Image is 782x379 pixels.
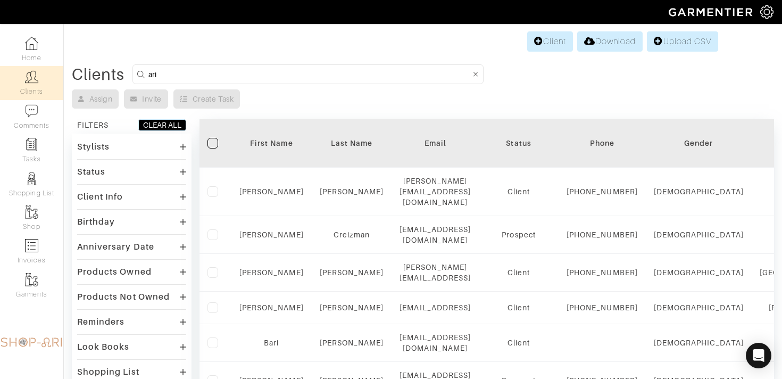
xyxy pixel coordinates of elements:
[663,3,760,21] img: garmentier-logo-header-white-b43fb05a5012e4ada735d5af1a66efaba907eab6374d6393d1fbf88cb4ef424d.png
[239,138,304,149] div: First Name
[479,119,559,168] th: Toggle SortBy
[77,317,124,327] div: Reminders
[239,268,304,277] a: [PERSON_NAME]
[77,217,115,227] div: Birthday
[25,239,38,252] img: orders-icon-0abe47150d42831381b5fb84f609e132dff9fe21cb692f30cb5eec754e2cba89.png
[654,229,744,240] div: [DEMOGRAPHIC_DATA]
[654,337,744,348] div: [DEMOGRAPHIC_DATA]
[400,332,471,353] div: [EMAIL_ADDRESS][DOMAIN_NAME]
[646,119,752,168] th: Toggle SortBy
[654,302,744,313] div: [DEMOGRAPHIC_DATA]
[77,242,154,252] div: Anniversary Date
[264,339,279,347] a: Bari
[577,31,643,52] a: Download
[654,138,744,149] div: Gender
[25,37,38,50] img: dashboard-icon-dbcd8f5a0b271acd01030246c82b418ddd0df26cd7fceb0bd07c9910d44c42f6.png
[239,230,304,239] a: [PERSON_NAME]
[77,367,139,377] div: Shopping List
[647,31,718,52] a: Upload CSV
[138,119,186,131] button: CLEAR ALL
[487,337,551,348] div: Client
[487,186,551,197] div: Client
[760,5,773,19] img: gear-icon-white-bd11855cb880d31180b6d7d6211b90ccbf57a29d726f0c71d8c61bd08dd39cc2.png
[654,267,744,278] div: [DEMOGRAPHIC_DATA]
[567,302,638,313] div: [PHONE_NUMBER]
[77,192,123,202] div: Client Info
[320,138,384,149] div: Last Name
[77,292,170,302] div: Products Not Owned
[527,31,573,52] a: Client
[320,187,384,196] a: [PERSON_NAME]
[25,104,38,118] img: comment-icon-a0a6a9ef722e966f86d9cbdc48e553b5cf19dbc54f86b18d962a5391bc8f6eb6.png
[746,343,771,368] div: Open Intercom Messenger
[312,119,392,168] th: Toggle SortBy
[400,224,471,245] div: [EMAIL_ADDRESS][DOMAIN_NAME]
[77,142,110,152] div: Stylists
[143,120,181,130] div: CLEAR ALL
[334,230,369,239] a: Creizman
[567,186,638,197] div: [PHONE_NUMBER]
[25,138,38,151] img: reminder-icon-8004d30b9f0a5d33ae49ab947aed9ed385cf756f9e5892f1edd6e32f2345188e.png
[567,267,638,278] div: [PHONE_NUMBER]
[77,120,109,130] div: FILTERS
[654,186,744,197] div: [DEMOGRAPHIC_DATA]
[567,229,638,240] div: [PHONE_NUMBER]
[400,138,471,149] div: Email
[25,205,38,219] img: garments-icon-b7da505a4dc4fd61783c78ac3ca0ef83fa9d6f193b1c9dc38574b1d14d53ca28.png
[567,138,638,149] div: Phone
[239,303,304,312] a: [PERSON_NAME]
[400,176,471,208] div: [PERSON_NAME][EMAIL_ADDRESS][DOMAIN_NAME]
[320,268,384,277] a: [PERSON_NAME]
[487,138,551,149] div: Status
[239,187,304,196] a: [PERSON_NAME]
[148,68,471,81] input: Search by name, email, phone, city, or state
[25,70,38,84] img: clients-icon-6bae9207a08558b7cb47a8932f037763ab4055f8c8b6bfacd5dc20c3e0201464.png
[487,302,551,313] div: Client
[400,302,471,313] div: [EMAIL_ADDRESS]
[72,69,124,80] div: Clients
[487,267,551,278] div: Client
[77,267,152,277] div: Products Owned
[400,262,471,283] div: [PERSON_NAME][EMAIL_ADDRESS]
[231,119,312,168] th: Toggle SortBy
[77,167,105,177] div: Status
[25,273,38,286] img: garments-icon-b7da505a4dc4fd61783c78ac3ca0ef83fa9d6f193b1c9dc38574b1d14d53ca28.png
[487,229,551,240] div: Prospect
[77,342,130,352] div: Look Books
[320,339,384,347] a: [PERSON_NAME]
[320,303,384,312] a: [PERSON_NAME]
[25,172,38,185] img: stylists-icon-eb353228a002819b7ec25b43dbf5f0378dd9e0616d9560372ff212230b889e62.png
